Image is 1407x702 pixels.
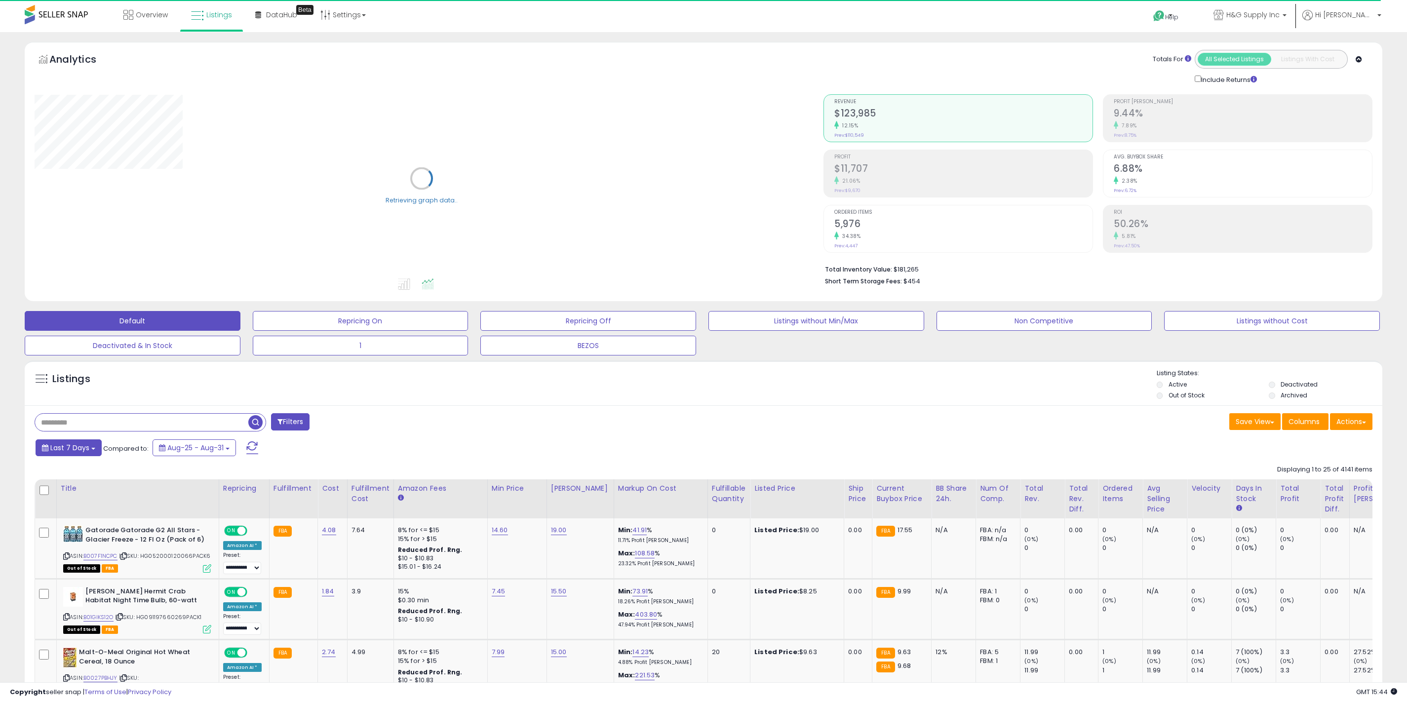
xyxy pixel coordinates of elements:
div: Retrieving graph data.. [386,195,458,204]
a: B007F1NCPC [83,552,117,560]
small: FBA [876,662,895,672]
div: Total Rev. Diff. [1069,483,1094,514]
span: $454 [903,276,920,286]
small: Days In Stock. [1236,504,1242,513]
div: Title [61,483,215,494]
small: (0%) [1024,657,1038,665]
b: Max: [618,670,635,680]
div: 0 (0%) [1236,526,1276,535]
div: Markup on Cost [618,483,703,494]
div: 0 [1280,544,1320,552]
small: Prev: 8.75% [1114,132,1136,138]
div: 0 [1102,587,1142,596]
span: Help [1165,13,1178,21]
div: Fulfillable Quantity [712,483,746,504]
div: ASIN: [63,526,211,572]
div: 0.00 [1325,587,1342,596]
div: 0.14 [1191,648,1231,657]
h2: $11,707 [834,163,1093,176]
div: $8.25 [754,587,836,596]
small: Prev: $9,670 [834,188,860,194]
div: 20 [712,648,743,657]
small: FBA [274,526,292,537]
div: 0 [1102,605,1142,614]
div: Totals For [1153,55,1191,64]
div: % [618,671,700,689]
div: Ship Price [848,483,868,504]
span: FBA [102,564,118,573]
span: All listings that are currently out of stock and unavailable for purchase on Amazon [63,564,100,573]
p: 18.26% Profit [PERSON_NAME] [618,598,700,605]
span: DataHub [266,10,297,20]
div: 0 (0%) [1236,605,1276,614]
button: Listings With Cost [1271,53,1344,66]
button: Columns [1282,413,1329,430]
div: 0 [1280,526,1320,535]
div: 0.00 [1069,648,1091,657]
div: $19.00 [754,526,836,535]
img: 31Ifn89aUiL._SL40_.jpg [63,587,83,607]
i: Get Help [1153,10,1165,22]
span: Last 7 Days [50,443,89,453]
span: | SKU: HG10042400001093PACK1 [63,674,139,689]
li: $181,265 [825,263,1365,274]
div: ASIN: [63,648,211,701]
div: 0 [1024,587,1064,596]
small: (0%) [1236,657,1250,665]
a: 4.08 [322,525,336,535]
div: Days In Stock [1236,483,1272,504]
div: 0 [1191,605,1231,614]
a: Help [1145,2,1198,32]
div: 0.14 [1191,666,1231,675]
b: Gatorade Gatorade G2 All Stars - Glacier Freeze - 12 Fl Oz (Pack of 6) [85,526,205,546]
small: (0%) [1280,596,1294,604]
h2: 50.26% [1114,218,1372,232]
small: Prev: 4,447 [834,243,858,249]
small: (0%) [1280,535,1294,543]
div: 0.00 [1069,526,1091,535]
div: Total Rev. [1024,483,1060,504]
b: Listed Price: [754,525,799,535]
div: 0.00 [1069,587,1091,596]
small: (0%) [1102,596,1116,604]
div: Amazon AI * [223,602,262,611]
div: Num of Comp. [980,483,1016,504]
b: Reduced Prof. Rng. [398,546,463,554]
small: (0%) [1236,596,1250,604]
span: OFF [246,527,262,535]
div: ASIN: [63,587,211,633]
div: N/A [936,587,968,596]
h2: 9.44% [1114,108,1372,121]
div: 1 [1102,666,1142,675]
div: 12% [936,648,968,657]
span: ON [225,649,237,657]
span: Profit [PERSON_NAME] [1114,99,1372,105]
div: Min Price [492,483,543,494]
div: 0 [1024,605,1064,614]
button: Last 7 Days [36,439,102,456]
span: | SKU: HG052000120066PACK6 [119,552,210,560]
div: 15% for > $15 [398,657,480,665]
div: Current Buybox Price [876,483,927,504]
button: Save View [1229,413,1281,430]
span: ON [225,587,237,596]
a: Terms of Use [84,687,126,697]
span: Overview [136,10,168,20]
span: All listings that are currently out of stock and unavailable for purchase on Amazon [63,625,100,634]
div: 0 [1191,526,1231,535]
a: 19.00 [551,525,567,535]
div: 0 [1102,526,1142,535]
div: 0 [1024,526,1064,535]
a: 14.60 [492,525,508,535]
button: Listings without Cost [1164,311,1380,331]
small: Prev: 6.72% [1114,188,1136,194]
div: 11.99 [1147,666,1187,675]
a: 403.80 [635,610,657,620]
div: 3.3 [1280,648,1320,657]
button: Deactivated & In Stock [25,336,240,355]
div: 0 [712,587,743,596]
small: (0%) [1024,596,1038,604]
img: 51WFtYh3DEL._SL40_.jpg [63,526,83,542]
div: 0.00 [848,587,864,596]
a: Hi [PERSON_NAME] [1302,10,1381,32]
